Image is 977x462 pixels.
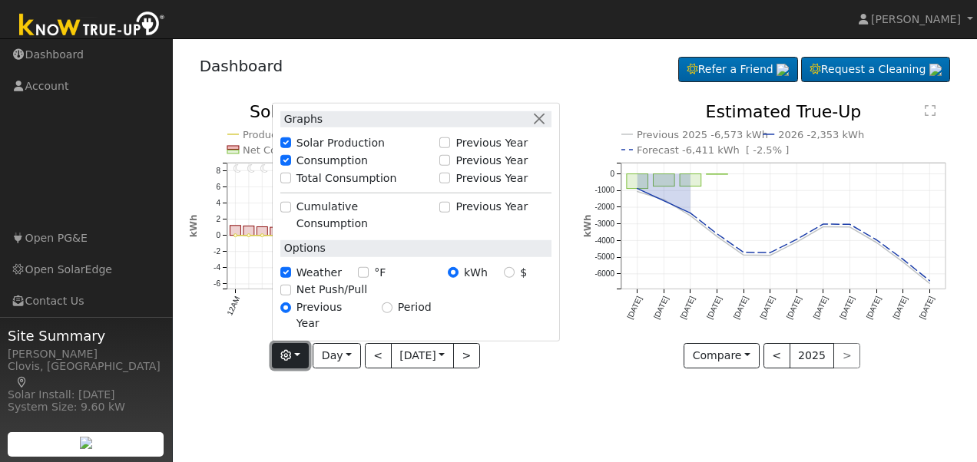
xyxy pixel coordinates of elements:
[233,234,237,237] circle: onclick=""
[374,264,386,280] label: °F
[216,183,220,191] text: 6
[684,343,760,369] button: Compare
[625,295,643,320] text: [DATE]
[296,199,432,231] label: Cumulative Consumption
[706,102,862,121] text: Estimated True-Up
[902,261,905,264] circle: onclick=""
[280,155,291,166] input: Consumption
[732,295,750,320] text: [DATE]
[15,376,29,388] a: Map
[8,387,164,403] div: Solar Install: [DATE]
[594,269,614,278] text: -6000
[871,13,961,25] span: [PERSON_NAME]
[280,173,291,183] input: Total Consumption
[801,57,950,83] a: Request a Cleaning
[216,199,220,207] text: 4
[865,295,883,320] text: [DATE]
[594,186,614,195] text: -1000
[763,343,790,369] button: <
[8,358,164,391] div: Clovis, [GEOGRAPHIC_DATA]
[652,295,670,320] text: [DATE]
[188,215,199,238] text: kWh
[594,219,614,228] text: -3000
[796,238,799,241] circle: onclick=""
[216,215,220,223] text: 2
[822,223,825,226] circle: onclick=""
[742,254,745,257] circle: onclick=""
[875,241,878,244] circle: onclick=""
[627,174,648,189] rect: onclick=""
[453,343,480,369] button: >
[769,252,772,255] circle: onclick=""
[296,282,367,298] label: Net Push/Pull
[875,239,878,242] circle: onclick=""
[716,235,719,238] circle: onclick=""
[247,164,254,173] i: 1AM - Clear
[689,214,692,217] circle: onclick=""
[250,102,529,121] text: Solar Production vs Consumption
[12,8,173,43] img: Know True-Up
[243,129,346,140] text: Production 49.0 kWh
[838,295,856,320] text: [DATE]
[849,223,852,226] circle: onclick=""
[260,234,263,237] circle: onclick=""
[636,190,639,193] circle: onclick=""
[637,129,768,140] text: Previous 2025 -6,573 kWh
[296,299,366,332] label: Previous Year
[280,267,291,278] input: Weather
[280,240,326,256] label: Options
[230,226,240,236] rect: onclick=""
[214,279,220,288] text: -6
[8,346,164,362] div: [PERSON_NAME]
[796,241,799,244] circle: onclick=""
[214,263,220,272] text: -4
[637,144,789,156] text: Forecast -6,411 kWh [ -2.5% ]
[504,267,515,278] input: $
[200,57,283,75] a: Dashboard
[233,164,241,173] i: 12AM - Clear
[225,295,241,317] text: 12AM
[812,295,830,320] text: [DATE]
[243,226,253,236] rect: onclick=""
[929,279,932,282] circle: onclick=""
[280,302,291,313] input: Previous Year
[707,174,728,175] rect: onclick=""
[929,282,932,285] circle: onclick=""
[455,199,528,215] label: Previous Year
[243,144,384,156] text: Net Consumption -25.9 kWh
[296,170,397,186] label: Total Consumption
[257,227,267,236] rect: onclick=""
[689,212,692,215] circle: onclick=""
[902,258,905,261] circle: onclick=""
[892,295,909,320] text: [DATE]
[654,174,675,186] rect: onclick=""
[790,343,835,369] button: 2025
[929,64,942,76] img: retrieve
[439,137,450,148] input: Previous Year
[365,343,392,369] button: <
[455,170,528,186] label: Previous Year
[662,200,665,203] circle: onclick=""
[716,233,719,236] circle: onclick=""
[610,170,614,178] text: 0
[679,295,697,320] text: [DATE]
[439,155,450,166] input: Previous Year
[260,164,268,173] i: 2AM - Clear
[247,234,250,237] circle: onclick=""
[520,264,527,280] label: $
[662,198,665,201] circle: onclick=""
[280,137,291,148] input: Solar Production
[785,295,803,320] text: [DATE]
[594,203,614,211] text: -2000
[455,152,528,168] label: Previous Year
[464,264,488,280] label: kWh
[382,302,392,313] input: Period
[778,129,864,140] text: 2026 -2,353 kWh
[594,236,614,245] text: -4000
[296,135,385,151] label: Solar Production
[358,267,369,278] input: °F
[216,231,220,239] text: 0
[742,251,745,254] circle: onclick=""
[391,343,454,369] button: [DATE]
[636,187,639,190] circle: onclick=""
